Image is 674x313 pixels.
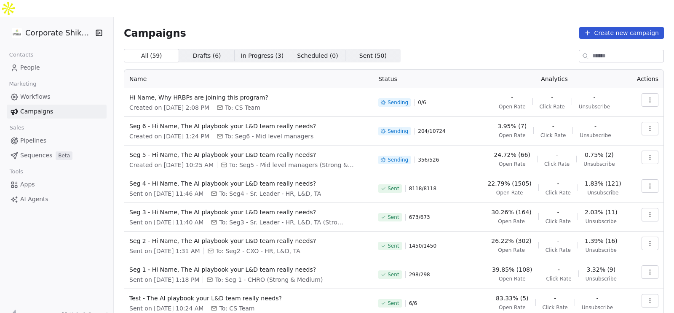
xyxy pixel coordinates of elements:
span: Unsubscribe [586,218,617,225]
a: SequencesBeta [7,148,107,162]
span: To: Seg3 - Sr. Leader - HR, L&D, TA (Strong & Medium) [219,218,345,227]
span: Unsubscribe [582,304,613,311]
span: - [558,265,560,274]
span: In Progress ( 3 ) [241,51,284,60]
span: Contacts [5,49,37,61]
span: To: Seg6 - Mid level managers [225,132,313,140]
span: To: CS Team [219,304,254,313]
span: 8118 / 8118 [409,185,436,192]
span: People [20,63,40,72]
span: Open Rate [499,103,526,110]
span: 3.32% (9) [586,265,615,274]
span: Sent [388,300,399,307]
span: Apps [20,180,35,189]
span: 39.85% (108) [492,265,532,274]
a: Workflows [7,90,107,104]
a: Pipelines [7,134,107,148]
a: AI Agents [7,192,107,206]
span: 0 / 6 [418,99,426,106]
img: CorporateShiksha.png [12,28,22,38]
span: Created on [DATE] 1:24 PM [129,132,209,140]
span: Marketing [5,78,40,90]
span: 22.79% (1505) [487,179,531,188]
span: Click Rate [546,218,571,225]
span: 24.72% (66) [494,151,530,159]
span: Corporate Shiksha [25,27,93,38]
span: Sequences [20,151,52,160]
span: Test - The AI playbook your L&D team really needs? [129,294,368,302]
span: Hi Name, Why HRBPs are joining this program? [129,93,368,102]
span: Click Rate [544,161,570,167]
span: Open Rate [498,218,525,225]
span: Workflows [20,92,51,101]
span: Click Rate [540,132,566,139]
button: Corporate Shiksha [10,26,90,40]
span: Click Rate [546,189,571,196]
span: 6 / 6 [409,300,417,307]
span: Sent on [DATE] 1:31 AM [129,247,200,255]
span: Unsubscribe [579,103,610,110]
span: Sending [388,99,408,106]
span: Sent on [DATE] 11:46 AM [129,189,203,198]
span: AI Agents [20,195,48,204]
span: - [594,122,596,130]
span: Sent on [DATE] 1:18 PM [129,275,199,284]
span: Click Rate [540,103,565,110]
span: Sent [388,214,399,221]
span: Open Rate [499,304,526,311]
span: Sales [6,121,28,134]
span: - [596,294,598,302]
span: Unsubscribe [587,189,618,196]
span: Pipelines [20,136,46,145]
span: Sent on [DATE] 11:40 AM [129,218,203,227]
span: Click Rate [543,304,568,311]
span: 2.03% (11) [585,208,618,216]
span: - [511,93,513,102]
span: - [551,93,553,102]
a: Apps [7,178,107,192]
span: Unsubscribe [586,275,617,282]
span: - [557,208,559,216]
iframe: Intercom live chat [645,284,666,305]
span: Seg 1 - Hi Name, The AI playbook your L&D team really needs? [129,265,368,274]
span: Unsubscribe [586,247,617,254]
th: Analytics [479,70,630,88]
span: Campaigns [124,27,186,39]
span: 26.22% (302) [491,237,531,245]
span: 673 / 673 [409,214,430,221]
span: To: Seg5 - Mid level managers (Strong & Medium) [229,161,356,169]
span: 1450 / 1450 [409,243,436,249]
span: Unsubscribe [580,132,611,139]
span: Sent [388,243,399,249]
span: 204 / 10724 [418,128,445,135]
th: Status [373,70,479,88]
span: - [557,179,559,188]
span: Sent [388,185,399,192]
span: Sending [388,156,408,163]
span: 30.26% (164) [491,208,531,216]
span: Created on [DATE] 10:25 AM [129,161,214,169]
span: 298 / 298 [409,271,430,278]
th: Actions [630,70,663,88]
span: Click Rate [546,275,571,282]
span: To: Seg 1 - CHRO (Strong & Medium) [215,275,323,284]
span: Beta [56,151,72,160]
span: Scheduled ( 0 ) [297,51,338,60]
span: Created on [DATE] 2:08 PM [129,103,209,112]
span: Open Rate [499,161,526,167]
span: To: Seg4 - Sr. Leader - HR, L&D, TA [219,189,321,198]
span: - [556,151,558,159]
span: Open Rate [496,189,523,196]
span: 83.33% (5) [496,294,529,302]
span: Tools [6,165,27,178]
span: Seg 5 - Hi Name, The AI playbook your L&D team really needs? [129,151,368,159]
span: Seg 3 - Hi Name, The AI playbook your L&D team really needs? [129,208,368,216]
span: Seg 4 - Hi Name, The AI playbook your L&D team really needs? [129,179,368,188]
span: Seg 2 - Hi Name, The AI playbook your L&D team really needs? [129,237,368,245]
span: Drafts ( 6 ) [193,51,221,60]
span: 1.39% (16) [585,237,618,245]
span: To: Seg2 - CXO - HR, L&D, TA [216,247,300,255]
span: - [593,93,595,102]
span: Sent on [DATE] 10:24 AM [129,304,203,313]
th: Name [124,70,373,88]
